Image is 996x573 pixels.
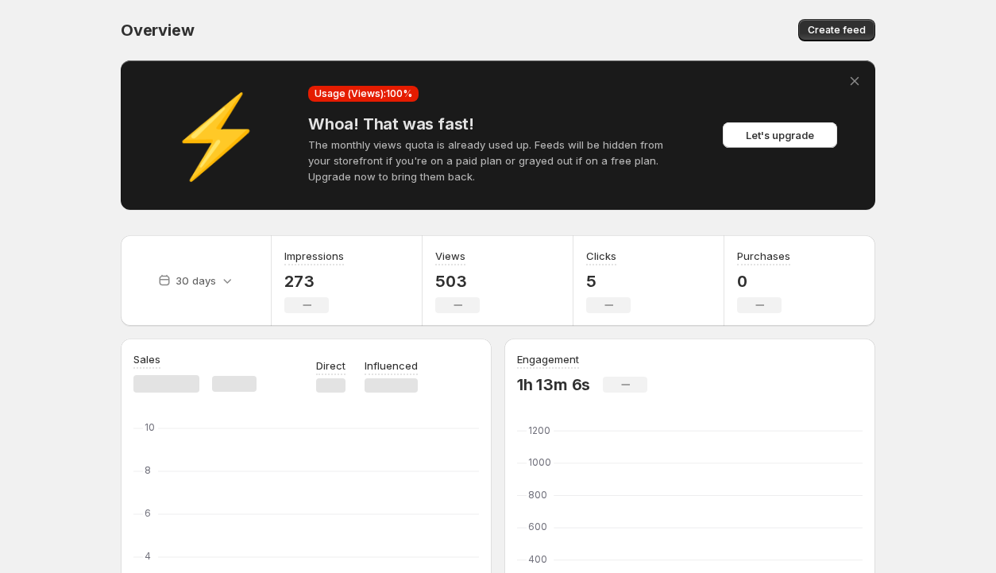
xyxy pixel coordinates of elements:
p: Influenced [365,358,418,374]
p: 5 [586,272,631,291]
span: Overview [121,21,194,40]
button: Create feed [798,19,875,41]
p: 0 [737,272,790,291]
text: 1200 [528,424,550,436]
h3: Engagement [517,351,579,367]
p: 30 days [176,273,216,288]
h3: Clicks [586,248,616,264]
p: 273 [284,272,344,291]
h4: Whoa! That was fast! [308,114,688,134]
span: Let's upgrade [746,127,814,143]
text: 1000 [528,456,551,468]
text: 4 [145,550,151,562]
h3: Views [435,248,465,264]
text: 600 [528,521,547,532]
text: 400 [528,553,547,565]
span: Create feed [808,24,866,37]
text: 6 [145,507,151,519]
div: ⚡ [137,127,295,143]
p: Direct [316,358,346,374]
h3: Sales [133,351,160,367]
p: The monthly views quota is already used up. Feeds will be hidden from your storefront if you're o... [308,137,688,184]
div: Usage (Views): 100 % [308,86,419,102]
text: 10 [145,421,155,433]
text: 800 [528,489,547,501]
text: 8 [145,464,151,476]
button: Let's upgrade [723,122,837,148]
p: 503 [435,272,480,291]
h3: Impressions [284,248,344,264]
p: 1h 13m 6s [517,375,590,394]
h3: Purchases [737,248,790,264]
